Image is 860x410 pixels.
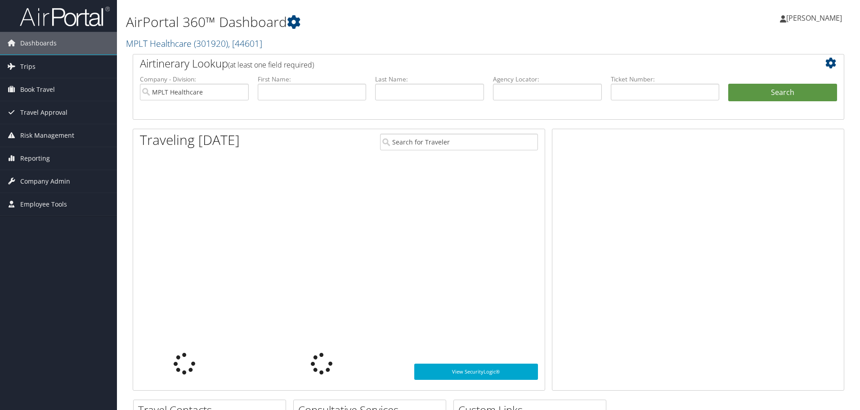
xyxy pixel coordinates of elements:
[20,193,67,216] span: Employee Tools
[126,37,262,50] a: MPLT Healthcare
[611,75,720,84] label: Ticket Number:
[20,147,50,170] span: Reporting
[780,5,851,32] a: [PERSON_NAME]
[493,75,602,84] label: Agency Locator:
[20,55,36,78] span: Trips
[375,75,484,84] label: Last Name:
[140,75,249,84] label: Company - Division:
[20,32,57,54] span: Dashboards
[786,13,842,23] span: [PERSON_NAME]
[228,60,314,70] span: (at least one field required)
[140,56,778,71] h2: Airtinerary Lookup
[20,101,67,124] span: Travel Approval
[380,134,538,150] input: Search for Traveler
[20,6,110,27] img: airportal-logo.png
[258,75,367,84] label: First Name:
[228,37,262,50] span: , [ 44601 ]
[20,78,55,101] span: Book Travel
[126,13,609,32] h1: AirPortal 360™ Dashboard
[20,124,74,147] span: Risk Management
[194,37,228,50] span: ( 301920 )
[728,84,837,102] button: Search
[414,364,538,380] a: View SecurityLogic®
[140,131,240,149] h1: Traveling [DATE]
[20,170,70,193] span: Company Admin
